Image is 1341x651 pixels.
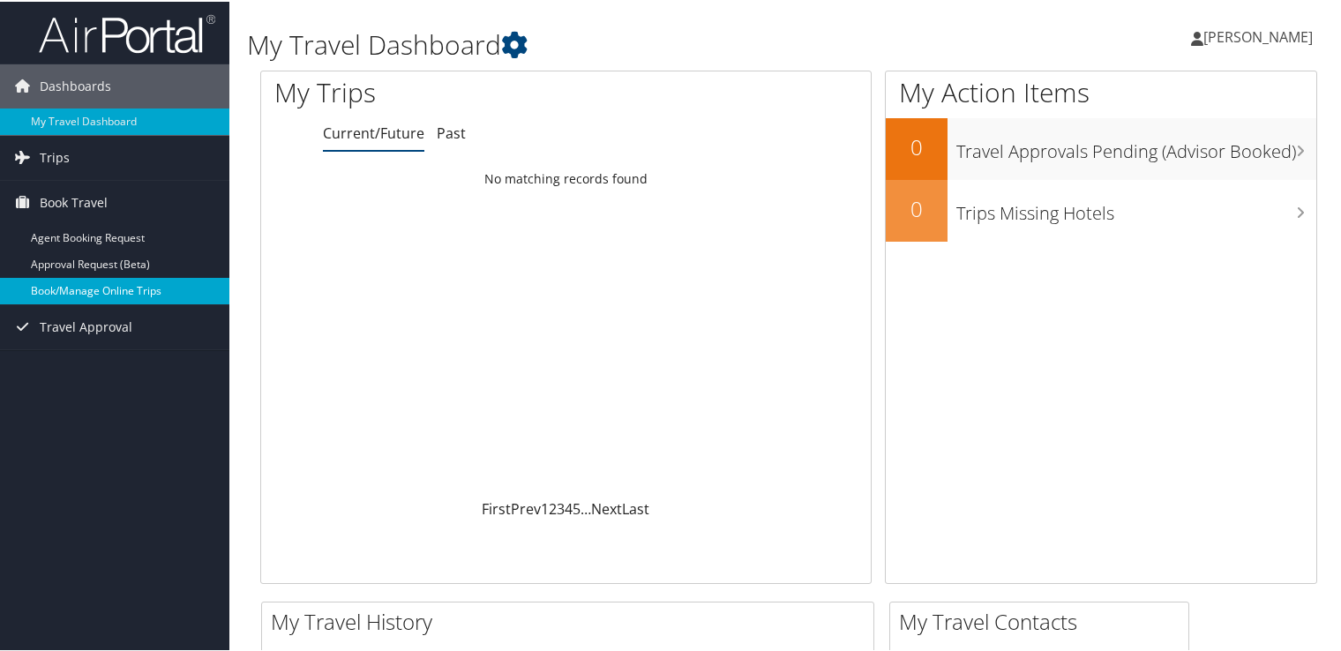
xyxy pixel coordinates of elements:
[956,191,1316,224] h3: Trips Missing Hotels
[511,498,541,517] a: Prev
[40,179,108,223] span: Book Travel
[39,11,215,53] img: airportal-logo.png
[899,605,1188,635] h2: My Travel Contacts
[622,498,649,517] a: Last
[323,122,424,141] a: Current/Future
[274,72,603,109] h1: My Trips
[40,134,70,178] span: Trips
[247,25,970,62] h1: My Travel Dashboard
[482,498,511,517] a: First
[1203,26,1313,45] span: [PERSON_NAME]
[886,131,948,161] h2: 0
[271,605,873,635] h2: My Travel History
[886,178,1316,240] a: 0Trips Missing Hotels
[886,192,948,222] h2: 0
[437,122,466,141] a: Past
[886,72,1316,109] h1: My Action Items
[573,498,581,517] a: 5
[886,116,1316,178] a: 0Travel Approvals Pending (Advisor Booked)
[261,161,871,193] td: No matching records found
[541,498,549,517] a: 1
[565,498,573,517] a: 4
[549,498,557,517] a: 2
[956,129,1316,162] h3: Travel Approvals Pending (Advisor Booked)
[40,303,132,348] span: Travel Approval
[1191,9,1330,62] a: [PERSON_NAME]
[591,498,622,517] a: Next
[581,498,591,517] span: …
[40,63,111,107] span: Dashboards
[557,498,565,517] a: 3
